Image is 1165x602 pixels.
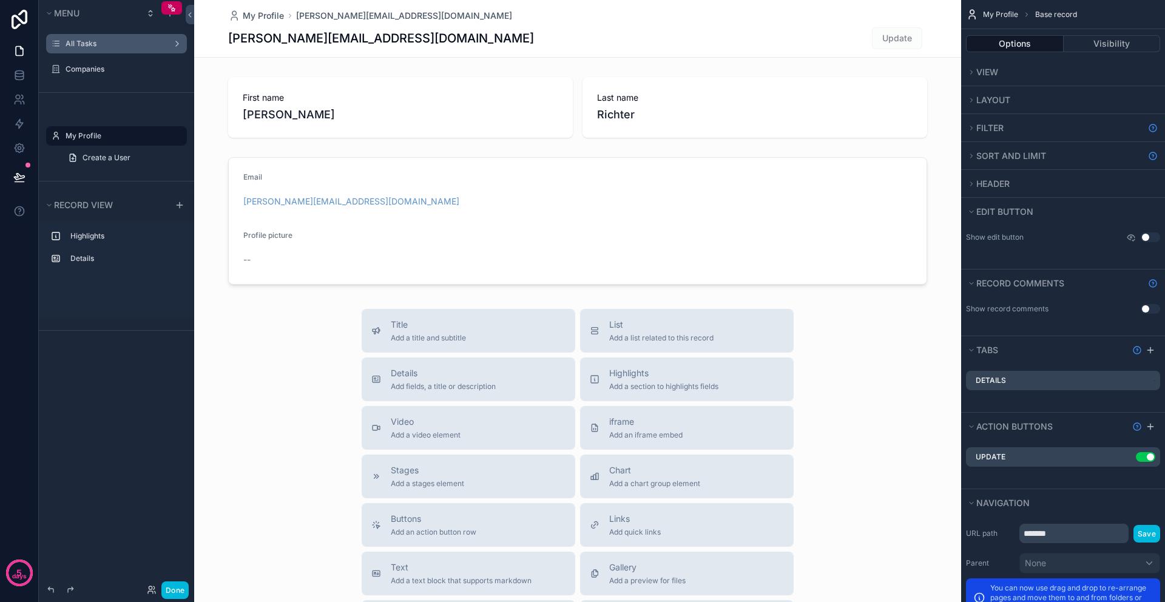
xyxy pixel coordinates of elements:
svg: Show help information [1148,151,1158,161]
span: Tabs [976,345,998,355]
svg: Show help information [1132,345,1142,355]
p: 5 [16,567,22,579]
span: Create a User [83,153,130,163]
button: Menu [44,5,138,22]
label: Details [70,254,177,263]
button: Edit button [966,203,1153,220]
button: Save [1133,525,1160,543]
button: Navigation [966,495,1153,512]
button: Record comments [966,275,1143,292]
span: Base record [1035,10,1077,19]
button: Layout [966,92,1153,109]
span: Menu [54,8,79,18]
h1: [PERSON_NAME][EMAIL_ADDRESS][DOMAIN_NAME] [228,30,534,47]
span: View [976,67,998,77]
label: URL path [966,529,1015,538]
label: Update [976,452,1005,462]
button: Sort And Limit [966,147,1143,164]
svg: Show help information [1132,422,1142,431]
span: Sort And Limit [976,150,1046,161]
button: Hidden pages [44,127,182,144]
span: My Profile [983,10,1018,19]
svg: Show help information [1148,279,1158,288]
span: Action buttons [976,421,1053,431]
button: Record view [44,197,167,214]
span: Filter [976,123,1004,133]
span: Navigation [976,498,1030,508]
span: My Profile [243,10,284,22]
span: None [1025,557,1046,569]
div: scrollable content [39,221,194,280]
a: [PERSON_NAME][EMAIL_ADDRESS][DOMAIN_NAME] [296,10,512,22]
button: Done [161,581,189,599]
label: All Tasks [66,39,163,49]
label: My Profile [66,131,180,141]
button: Action buttons [966,418,1127,435]
button: Visibility [1064,35,1161,52]
a: My Profile [228,10,284,22]
svg: Show help information [1148,123,1158,133]
span: Record view [54,200,113,210]
button: Filter [966,120,1143,137]
a: Create a User [61,148,187,167]
p: days [12,572,27,581]
button: Header [966,175,1153,192]
span: Header [976,178,1010,189]
span: Layout [976,95,1010,105]
button: None [1019,553,1160,573]
span: Edit button [976,206,1033,217]
label: Details [976,376,1006,385]
button: Options [966,35,1064,52]
button: View [966,64,1153,81]
label: Show edit button [966,232,1024,242]
button: Tabs [966,342,1127,359]
label: Parent [966,558,1015,568]
span: Record comments [976,278,1064,288]
label: Highlights [70,231,177,241]
div: Show record comments [966,304,1048,314]
label: Companies [66,64,180,74]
